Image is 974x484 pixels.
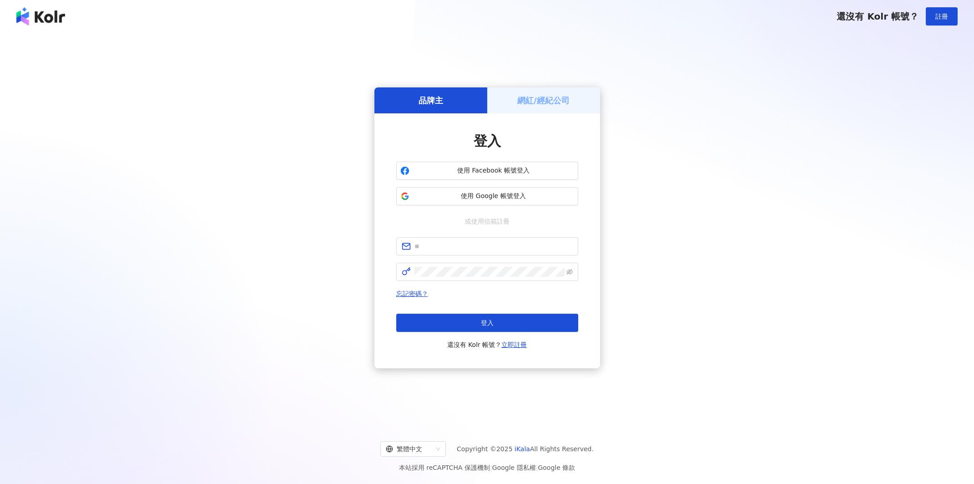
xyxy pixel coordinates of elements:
[396,290,428,297] a: 忘記密碼？
[396,187,578,205] button: 使用 Google 帳號登入
[413,192,574,201] span: 使用 Google 帳號登入
[926,7,958,25] button: 註冊
[419,95,443,106] h5: 品牌主
[536,464,538,471] span: |
[837,11,918,22] span: 還沒有 Kolr 帳號？
[481,319,494,326] span: 登入
[501,341,527,348] a: 立即註冊
[935,13,948,20] span: 註冊
[490,464,492,471] span: |
[517,95,570,106] h5: 網紅/經紀公司
[447,339,527,350] span: 還沒有 Kolr 帳號？
[474,133,501,149] span: 登入
[396,162,578,180] button: 使用 Facebook 帳號登入
[515,445,530,453] a: iKala
[457,443,594,454] span: Copyright © 2025 All Rights Reserved.
[538,464,575,471] a: Google 條款
[459,216,516,226] span: 或使用信箱註冊
[16,7,65,25] img: logo
[386,442,432,456] div: 繁體中文
[492,464,536,471] a: Google 隱私權
[413,166,574,175] span: 使用 Facebook 帳號登入
[396,314,578,332] button: 登入
[399,462,575,473] span: 本站採用 reCAPTCHA 保護機制
[566,269,573,275] span: eye-invisible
